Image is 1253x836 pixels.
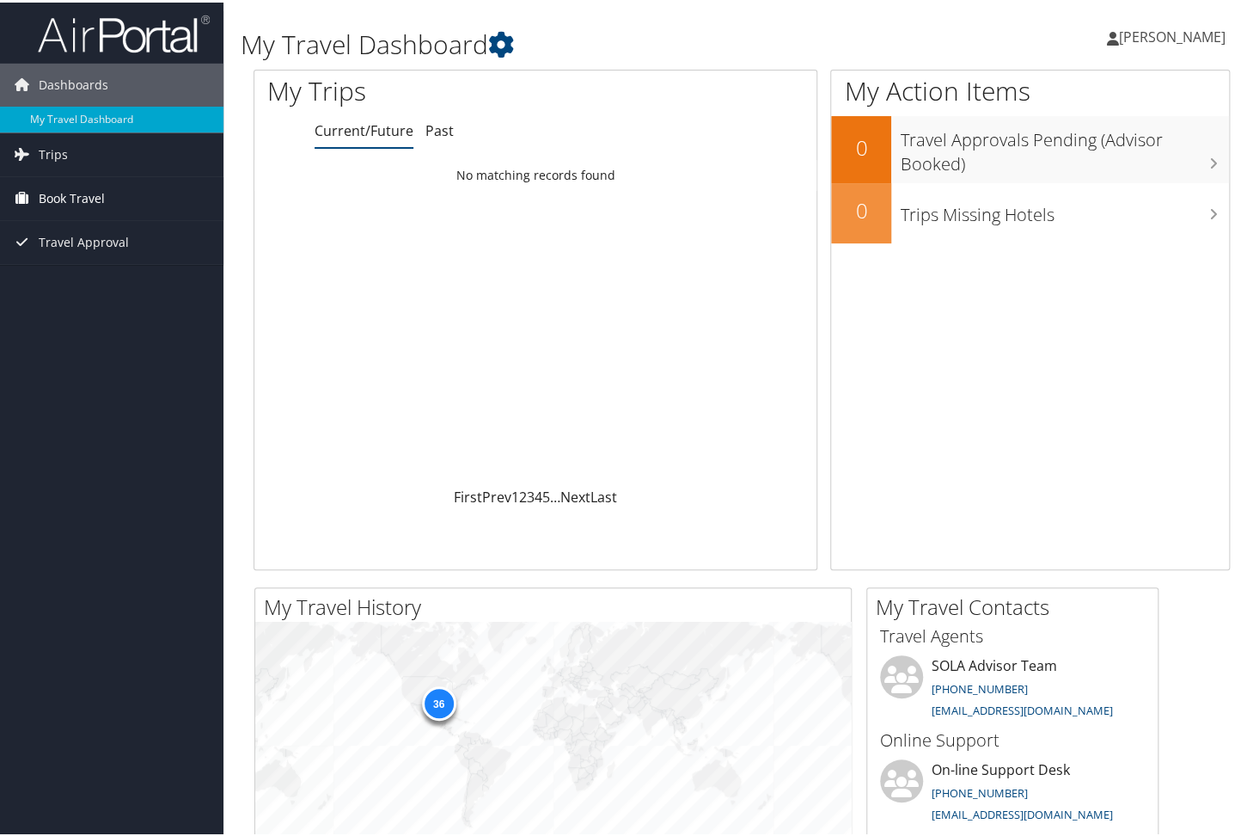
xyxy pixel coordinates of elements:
[880,622,1145,646] h3: Travel Agents
[932,804,1113,820] a: [EMAIL_ADDRESS][DOMAIN_NAME]
[425,119,454,138] a: Past
[264,590,851,619] h2: My Travel History
[1107,9,1243,60] a: [PERSON_NAME]
[880,726,1145,750] h3: Online Support
[254,157,816,188] td: No matching records found
[39,61,108,104] span: Dashboards
[39,218,129,261] span: Travel Approval
[535,485,542,504] a: 4
[871,757,1153,827] li: On-line Support Desk
[590,485,617,504] a: Last
[932,783,1028,798] a: [PHONE_NUMBER]
[831,194,891,223] h2: 0
[831,181,1229,241] a: 0Trips Missing Hotels
[241,24,908,60] h1: My Travel Dashboard
[315,119,413,138] a: Current/Future
[550,485,560,504] span: …
[831,131,891,160] h2: 0
[454,485,482,504] a: First
[560,485,590,504] a: Next
[267,71,570,107] h1: My Trips
[511,485,519,504] a: 1
[932,700,1113,716] a: [EMAIL_ADDRESS][DOMAIN_NAME]
[1119,25,1225,44] span: [PERSON_NAME]
[39,131,68,174] span: Trips
[482,485,511,504] a: Prev
[876,590,1158,619] h2: My Travel Contacts
[900,117,1229,174] h3: Travel Approvals Pending (Advisor Booked)
[421,684,455,718] div: 36
[519,485,527,504] a: 2
[38,11,210,52] img: airportal-logo.png
[831,114,1229,180] a: 0Travel Approvals Pending (Advisor Booked)
[527,485,535,504] a: 3
[900,192,1229,224] h3: Trips Missing Hotels
[39,175,105,218] span: Book Travel
[932,679,1028,694] a: [PHONE_NUMBER]
[831,71,1229,107] h1: My Action Items
[871,653,1153,723] li: SOLA Advisor Team
[542,485,550,504] a: 5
